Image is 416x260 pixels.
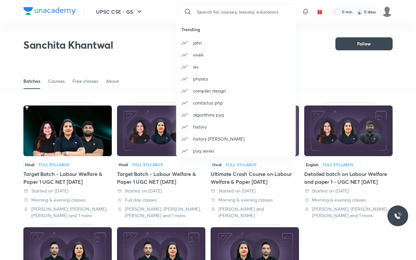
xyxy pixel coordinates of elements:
[176,37,296,49] a: jatin
[193,75,208,82] p: physics
[176,121,296,133] a: history
[176,97,296,109] a: contactus php
[193,147,214,154] p: pyq series
[193,123,207,130] p: history
[193,39,202,46] p: jatin
[181,26,296,33] h6: Trending
[193,87,226,94] p: compiler design
[176,109,296,121] a: algorithms pyq
[176,49,296,61] a: vivek
[193,99,223,106] p: contactus php
[193,135,244,142] p: history [PERSON_NAME]
[176,61,296,73] a: ies
[193,111,224,118] p: algorithms pyq
[176,85,296,97] a: compiler design
[394,212,402,220] img: ttu
[193,63,199,70] p: ies
[176,73,296,85] a: physics
[193,51,203,58] p: vivek
[176,133,296,145] a: history [PERSON_NAME]
[176,145,296,157] a: pyq series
